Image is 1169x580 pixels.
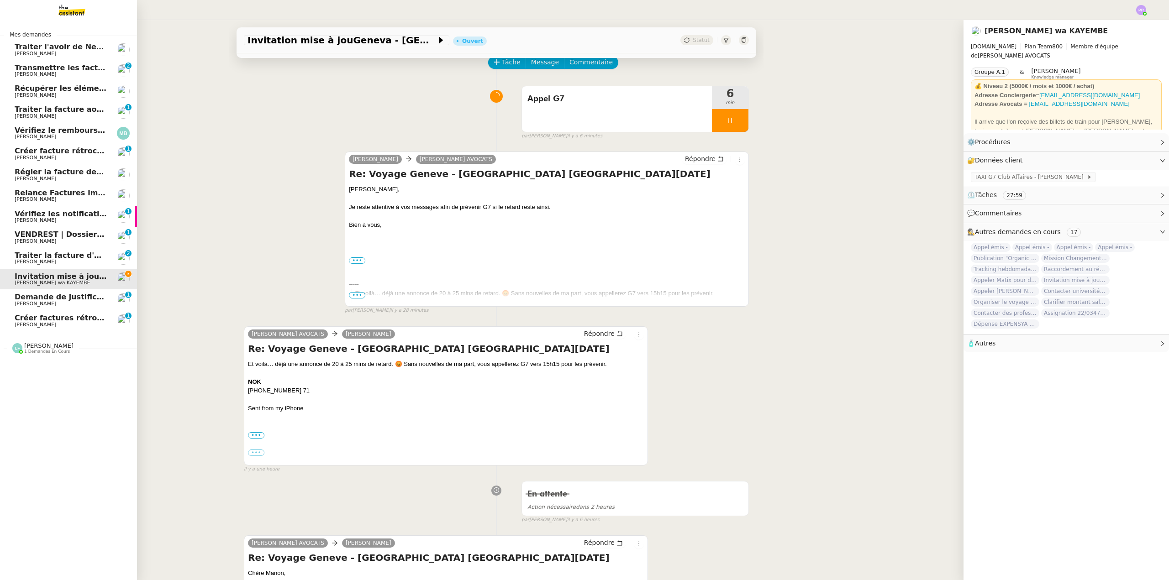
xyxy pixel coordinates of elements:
span: 1 demandes en cours [24,349,70,354]
span: [PERSON_NAME] [15,155,56,161]
span: par [345,307,353,314]
img: users%2FfjlNmCTkLiVoA3HQjY3GA5JXGxb2%2Favatar%2Fstarofservice_97480retdsc0392.png [117,64,130,77]
span: Tracking hebdomadaire semaine 25 août 2025 [971,265,1039,274]
span: il y a 6 heures [567,516,600,524]
span: par [521,516,529,524]
a: [EMAIL_ADDRESS][DOMAIN_NAME] [1039,92,1140,99]
span: Demande de justificatifs Pennylane - août 2025 [15,293,211,301]
span: il y a 6 minutes [567,132,602,140]
span: [PERSON_NAME] [15,51,56,57]
img: users%2FfjlNmCTkLiVoA3HQjY3GA5JXGxb2%2Favatar%2Fstarofservice_97480retdsc0392.png [117,43,130,56]
span: Clarifier montant salaire net/réel postdoctoral [1041,298,1110,307]
span: [PERSON_NAME] [15,71,56,77]
div: Bien à vous, [349,220,745,230]
img: users%2FfjlNmCTkLiVoA3HQjY3GA5JXGxb2%2Favatar%2Fstarofservice_97480retdsc0392.png [117,293,130,306]
span: [PERSON_NAME] [15,196,56,202]
nz-tag: Groupe A.1 [971,68,1009,77]
button: Commentaire [564,56,618,69]
span: Répondre [584,329,615,338]
p: 1 [126,229,130,237]
p: 1 [126,208,130,216]
a: [PERSON_NAME] AVOCATS [416,155,496,163]
span: Statut [693,37,710,43]
span: Traiter la facture août 2025 [15,105,128,114]
nz-badge-sup: 2 [125,63,132,69]
span: Appel émis - [1054,243,1094,252]
strong: Adresse Avocats = [974,100,1027,107]
h4: Re: Voyage Geneve - [GEOGRAPHIC_DATA] [GEOGRAPHIC_DATA][DATE] [349,167,745,180]
a: [PERSON_NAME] [342,539,395,547]
span: Mission Changement Numéro INE Avant le [DATE] et paiement CECV [1041,254,1110,263]
img: users%2FfjlNmCTkLiVoA3HQjY3GA5JXGxb2%2Favatar%2Fstarofservice_97480retdsc0392.png [117,106,130,119]
button: Répondre [682,154,727,164]
span: Tâche [502,57,521,68]
span: par [521,132,529,140]
small: [PERSON_NAME] [521,516,599,524]
div: Je reste attentive à vos messages afin de prévenir G7 si le retard reste ainsi. [349,203,745,212]
img: svg [117,127,130,140]
span: Contacter des professionnels pour problème WC [971,308,1039,318]
span: Commentaires [975,209,1022,217]
span: Knowledge manager [1032,75,1074,80]
span: [PERSON_NAME] [15,217,56,223]
span: min [712,99,748,107]
span: [PERSON_NAME] [15,238,56,244]
span: & [1020,68,1024,79]
div: 🧴Autres [964,334,1169,352]
span: 800 [1052,43,1063,50]
span: TAXI G7 Club Affaires - [PERSON_NAME] [974,172,1087,182]
button: Répondre [581,538,626,548]
span: [PERSON_NAME] [1032,68,1081,74]
p: 1 [126,104,130,112]
span: Appeler Matix pour dépannage broyeur [971,276,1039,285]
span: dans 2 heures [527,504,615,510]
span: VENDREST | Dossiers Drive - SCI Gabrielle [15,230,187,239]
div: = [974,91,1158,100]
div: [PERSON_NAME], [349,185,745,194]
span: [PERSON_NAME] AVOCATS [971,42,1162,60]
nz-badge-sup: 1 [125,229,132,235]
span: Message [531,57,559,68]
span: [PERSON_NAME] [24,342,74,349]
span: Sent from my iPhone [248,405,303,412]
span: ••• [349,292,365,298]
span: Organiser le voyage [GEOGRAPHIC_DATA]-[GEOGRAPHIC_DATA] [971,298,1039,307]
a: [PERSON_NAME] AVOCATS [248,539,328,547]
span: [PERSON_NAME] [15,134,56,140]
strong: Adresse Conciergerie [974,92,1036,99]
blockquote: Et voilà… déjà une annonce de 20 à 25 mins de retard. 😡 Sans nouvelles de ma part, vous appellere... [352,289,745,387]
div: ⏲️Tâches 27:59 [964,186,1169,204]
div: 🕵️Autres demandes en cours 17 [964,223,1169,241]
span: Raccordement au réseau Naxoo [1041,265,1110,274]
label: ••• [248,432,264,439]
nz-badge-sup: 1 [125,146,132,152]
div: 🔐Données client [964,152,1169,169]
strong: 💰 Niveau 2 (5000€ / mois et 1000€ / achat) [974,83,1094,89]
small: [PERSON_NAME] [521,132,602,140]
p: 2 [126,63,130,71]
span: Procédures [975,138,1011,146]
span: Appel émis - [1012,243,1052,252]
p: 1 [126,313,130,321]
h4: Re: Voyage Geneve - [GEOGRAPHIC_DATA] [GEOGRAPHIC_DATA][DATE] [248,551,644,564]
span: Vérifiez les notifications [PERSON_NAME] [15,209,184,218]
div: Et voilà… déjà une annonce de 20 à 25 mins de retard. 😡 Sans nouvelles de ma part, vous appellere... [248,360,644,457]
span: il y a 28 minutes [390,307,429,314]
span: [PERSON_NAME] [15,259,56,265]
div: ⚙️Procédures [964,133,1169,151]
span: Mes demandes [4,30,57,39]
div: 💬Commentaires [964,204,1169,222]
button: Message [526,56,564,69]
span: [PERSON_NAME] [15,301,56,307]
nz-badge-sup: 1 [125,292,132,298]
span: Données client [975,157,1023,164]
span: 🕵️ [967,228,1085,235]
span: 🔐 [967,155,1027,166]
span: ⚙️ [967,137,1015,147]
span: Créer facture rétrocommission pour projet Lévis [15,146,214,155]
nz-badge-sup: 2 [125,250,132,256]
img: users%2FfjlNmCTkLiVoA3HQjY3GA5JXGxb2%2Favatar%2Fstarofservice_97480retdsc0392.png [117,210,130,223]
button: Répondre [581,329,626,339]
img: users%2F47wLulqoDhMx0TTMwUcsFP5V2A23%2Favatar%2Fnokpict-removebg-preview-removebg-preview.png [971,26,981,36]
img: users%2FfjlNmCTkLiVoA3HQjY3GA5JXGxb2%2Favatar%2Fstarofservice_97480retdsc0392.png [117,189,130,202]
